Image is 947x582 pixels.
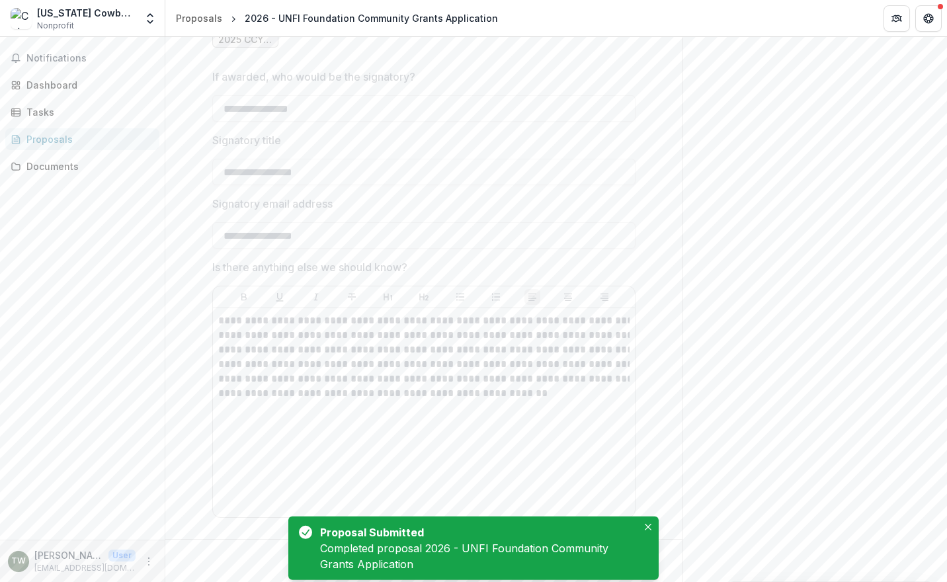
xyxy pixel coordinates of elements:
[212,259,407,275] p: Is there anything else we should know?
[524,289,540,305] button: Align Left
[171,9,503,28] nav: breadcrumb
[5,128,159,150] a: Proposals
[560,289,576,305] button: Align Center
[11,557,26,565] div: Theo Warrior
[26,159,149,173] div: Documents
[320,524,632,540] div: Proposal Submitted
[26,132,149,146] div: Proposals
[308,289,324,305] button: Italicize
[380,289,396,305] button: Heading 1
[108,550,136,561] p: User
[915,5,942,32] button: Get Help
[5,74,159,96] a: Dashboard
[141,5,159,32] button: Open entity switcher
[5,101,159,123] a: Tasks
[34,548,103,562] p: [PERSON_NAME]
[452,289,468,305] button: Bullet List
[212,69,415,85] p: If awarded, who would be the signatory?
[11,8,32,29] img: Colorado Cowboys Youth Organization
[26,105,149,119] div: Tasks
[37,6,136,20] div: [US_STATE] Cowboys Youth Organization
[5,48,159,69] button: Notifications
[640,519,656,535] button: Close
[218,34,272,46] span: 2025 CCYO Budgeting.xlsx
[37,20,74,32] span: Nonprofit
[488,289,504,305] button: Ordered List
[171,9,227,28] a: Proposals
[176,11,222,25] div: Proposals
[34,562,136,574] p: [EMAIL_ADDRESS][DOMAIN_NAME]
[26,78,149,92] div: Dashboard
[212,196,333,212] p: Signatory email address
[272,289,288,305] button: Underline
[597,289,612,305] button: Align Right
[26,53,154,64] span: Notifications
[344,289,360,305] button: Strike
[212,132,281,148] p: Signatory title
[141,554,157,569] button: More
[416,289,432,305] button: Heading 2
[245,11,498,25] div: 2026 - UNFI Foundation Community Grants Application
[5,155,159,177] a: Documents
[236,289,252,305] button: Bold
[884,5,910,32] button: Partners
[320,540,638,572] div: Completed proposal 2026 - UNFI Foundation Community Grants Application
